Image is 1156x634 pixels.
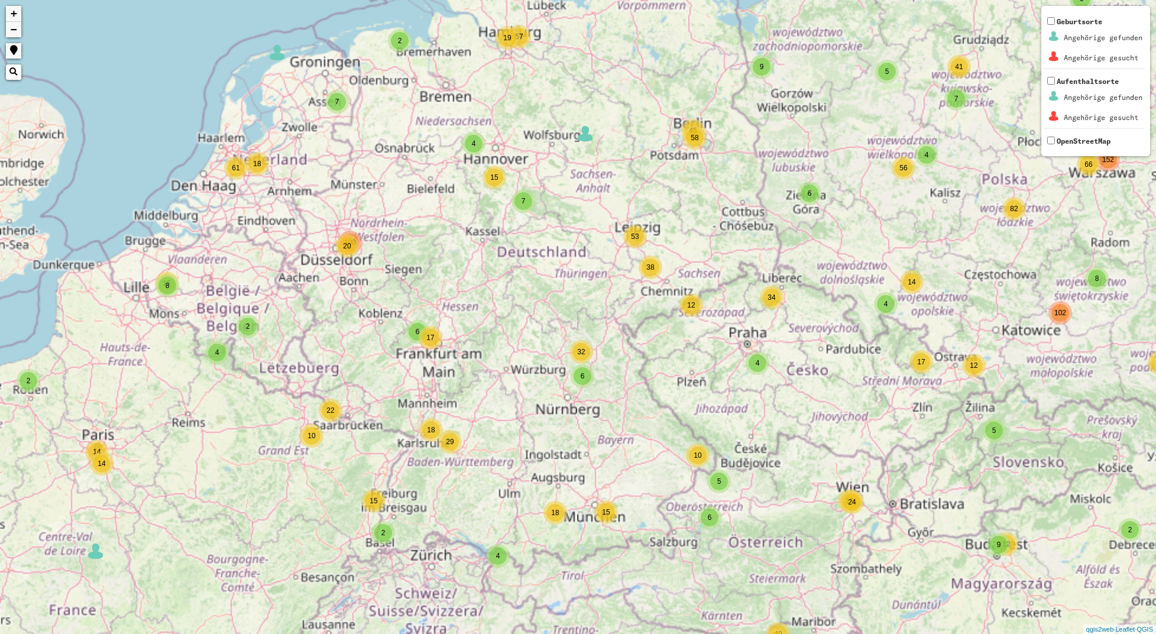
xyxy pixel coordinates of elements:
[577,348,585,356] span: 32
[694,451,701,460] span: 10
[1047,109,1061,124] img: Aufenthaltsorte_1_Angeh%C3%B6rigegesucht1.png
[93,448,101,456] span: 14
[954,95,959,103] span: 7
[426,334,434,342] span: 17
[1086,626,1113,633] a: qgis2web
[515,33,523,41] span: 57
[370,497,377,505] span: 15
[490,173,498,182] span: 15
[166,282,170,290] span: 8
[446,438,454,446] span: 29
[1047,89,1061,103] img: Aufenthaltsorte_1_Angeh%C3%B6rigegefunden0.png
[6,22,21,37] a: Zoom out
[1063,108,1143,127] td: Angehörige gesucht
[908,278,915,286] span: 14
[496,552,500,560] span: 4
[398,37,402,45] span: 2
[246,322,250,331] span: 2
[427,426,435,434] span: 18
[917,358,925,366] span: 17
[997,541,1001,549] span: 9
[1115,626,1135,633] a: Leaflet
[1047,29,1061,44] img: Geburtsorte_2_Angeh%C3%B6rigegefunden0.png
[848,498,856,506] span: 24
[416,328,420,336] span: 6
[1047,17,1055,25] input: GeburtsorteAngehörige gefundenAngehörige gesucht
[992,426,996,435] span: 5
[6,6,21,22] a: Zoom in
[381,529,386,537] span: 2
[717,477,721,486] span: 5
[691,134,698,142] span: 58
[884,300,888,308] span: 4
[955,63,963,71] span: 41
[808,189,812,198] span: 6
[1057,137,1110,145] span: OpenStreetMap
[1047,77,1055,85] input: AufenthaltsorteAngehörige gefundenAngehörige gesucht
[1063,28,1143,47] td: Angehörige gefunden
[326,406,334,415] span: 22
[687,301,695,309] span: 12
[1010,205,1018,213] span: 82
[335,98,339,106] span: 7
[343,242,351,250] span: 20
[1063,48,1143,67] td: Angehörige gesucht
[581,372,585,380] span: 6
[215,348,219,357] span: 4
[925,151,929,159] span: 4
[253,160,261,168] span: 18
[1136,626,1153,633] a: QGIS
[756,359,760,367] span: 4
[1102,156,1114,164] span: 152
[768,293,775,302] span: 34
[1128,526,1132,534] span: 2
[646,263,654,271] span: 38
[885,67,889,76] span: 5
[1084,160,1092,169] span: 66
[98,460,105,468] span: 14
[1045,17,1144,69] span: Geburtsorte
[1045,77,1144,128] span: Aufenthaltsorte
[631,232,639,241] span: 53
[551,509,559,517] span: 18
[1047,137,1055,144] input: OpenStreetMap
[970,361,977,370] span: 12
[6,43,21,59] a: Show me where I am
[899,164,907,172] span: 56
[472,140,476,148] span: 4
[522,197,526,205] span: 7
[708,513,712,522] span: 6
[602,508,610,516] span: 15
[1063,88,1143,107] td: Angehörige gefunden
[1047,49,1061,64] img: Geburtsorte_2_Angeh%C3%B6rigegesucht1.png
[27,377,31,385] span: 2
[1095,274,1099,283] span: 8
[503,34,511,42] span: 19
[1002,540,1010,548] span: 12
[232,164,239,172] span: 61
[307,432,315,440] span: 10
[760,63,764,71] span: 9
[1054,309,1066,317] span: 102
